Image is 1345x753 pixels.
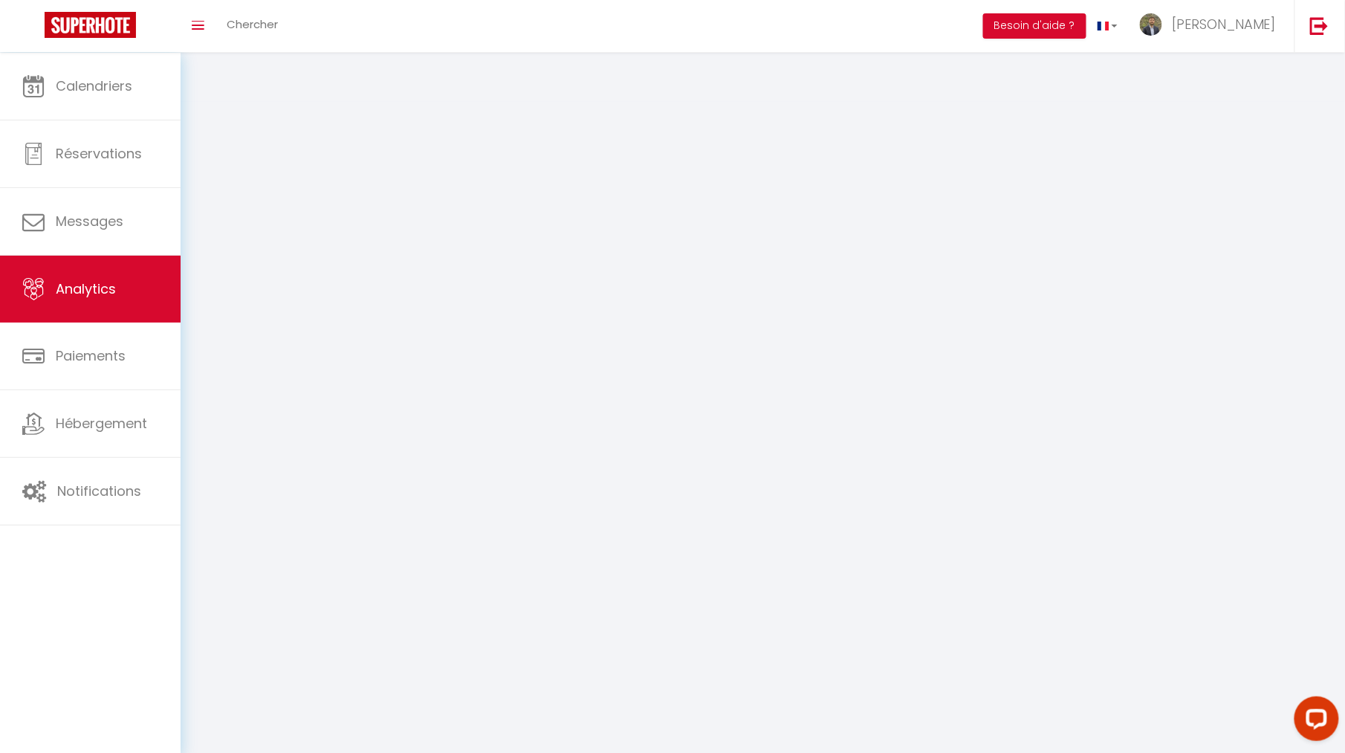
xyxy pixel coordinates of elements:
[56,212,123,230] span: Messages
[56,77,132,95] span: Calendriers
[1140,13,1162,36] img: ...
[983,13,1086,39] button: Besoin d'aide ?
[56,144,142,163] span: Réservations
[1310,16,1329,35] img: logout
[56,414,147,433] span: Hébergement
[56,346,126,365] span: Paiements
[45,12,136,38] img: Super Booking
[1283,691,1345,753] iframe: LiveChat chat widget
[1172,15,1276,33] span: [PERSON_NAME]
[227,16,278,32] span: Chercher
[57,482,141,500] span: Notifications
[56,279,116,298] span: Analytics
